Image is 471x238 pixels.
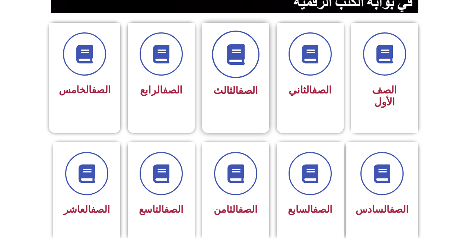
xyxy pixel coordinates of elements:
[213,85,258,96] span: الثالث
[356,204,408,215] span: السادس
[140,84,182,96] span: الرابع
[238,204,257,215] a: الصف
[163,84,182,96] a: الصف
[92,84,111,95] a: الصف
[288,204,332,215] span: السابع
[164,204,183,215] a: الصف
[214,204,257,215] span: الثامن
[312,84,332,96] a: الصف
[389,204,408,215] a: الصف
[59,84,111,95] span: الخامس
[64,204,110,215] span: العاشر
[372,84,397,108] span: الصف الأول
[313,204,332,215] a: الصف
[91,204,110,215] a: الصف
[289,84,332,96] span: الثاني
[238,85,258,96] a: الصف
[139,204,183,215] span: التاسع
